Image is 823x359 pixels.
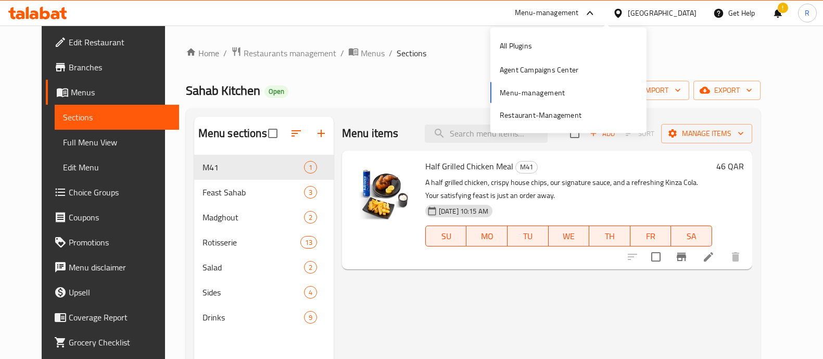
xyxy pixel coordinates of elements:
a: Full Menu View [55,130,179,155]
a: Grocery Checklist [46,330,179,355]
button: delete [723,244,748,269]
li: / [340,47,344,59]
span: TU [512,229,545,244]
div: Agent Campaigns Center [500,64,578,76]
span: 2 [305,263,316,273]
span: Full Menu View [63,136,171,148]
span: Promotions [69,236,171,249]
span: M41 [516,161,537,173]
a: Menus [46,80,179,105]
span: Choice Groups [69,186,171,199]
img: Half Grilled Chicken Meal [350,159,417,226]
button: Manage items [661,124,752,143]
a: Home [186,47,219,59]
span: Select section [564,122,586,144]
li: / [389,47,392,59]
button: TH [589,226,630,246]
span: 4 [305,288,316,298]
div: Madghout2 [194,205,334,230]
span: SU [430,229,463,244]
span: Select to update [645,246,667,268]
span: Sort sections [284,121,309,146]
a: Branches [46,55,179,80]
nav: Menu sections [194,151,334,334]
a: Upsell [46,280,179,305]
span: Rotisserie [202,236,300,249]
span: 1 [305,163,316,172]
span: 2 [305,213,316,222]
button: import [623,81,689,100]
span: Branches [69,61,171,73]
span: Drinks [202,311,304,324]
a: Edit Restaurant [46,30,179,55]
span: SA [675,229,708,244]
button: MO [466,226,508,246]
div: items [304,286,317,299]
li: / [223,47,227,59]
div: Drinks9 [194,305,334,330]
span: Select section first [619,126,661,142]
div: All Plugins [500,40,532,52]
span: Upsell [69,286,171,299]
span: FR [635,229,667,244]
button: TU [508,226,549,246]
div: M41 [515,161,538,174]
button: Add [586,126,619,142]
span: Sections [63,111,171,123]
span: Add [588,128,616,140]
h2: Menu sections [198,126,267,141]
span: Half Grilled Chicken Meal [425,158,513,174]
span: Open [264,87,288,96]
span: Edit Restaurant [69,36,171,48]
div: Feast Sahab3 [194,180,334,205]
div: Open [264,85,288,98]
div: Sides4 [194,280,334,305]
div: Menu-management [515,7,579,19]
button: FR [630,226,672,246]
span: Menu disclaimer [69,261,171,274]
span: Menus [361,47,385,59]
a: Menus [348,46,385,60]
a: Edit Menu [55,155,179,180]
span: Sahab Kitchen [186,79,260,102]
span: Sections [397,47,426,59]
span: Salad [202,261,304,274]
span: MO [471,229,503,244]
a: Choice Groups [46,180,179,205]
span: export [702,84,752,97]
a: Restaurants management [231,46,336,60]
span: Madghout [202,211,304,224]
div: items [300,236,317,249]
button: export [693,81,761,100]
span: Sides [202,286,304,299]
span: 13 [301,238,316,247]
span: 9 [305,313,316,323]
div: M41 [202,161,304,174]
button: WE [549,226,590,246]
h6: 46 QAR [716,159,744,174]
input: search [425,125,548,143]
div: items [304,186,317,199]
span: Restaurants management [244,47,336,59]
a: Coupons [46,205,179,230]
span: Feast Sahab [202,186,304,199]
div: Restaurant-Management [500,109,581,120]
span: TH [593,229,626,244]
a: Menu disclaimer [46,255,179,280]
a: Coverage Report [46,305,179,330]
div: Rotisserie13 [194,230,334,255]
span: Manage items [669,127,744,140]
span: R [805,7,809,19]
p: A half grilled chicken, crispy house chips, our signature sauce, and a refreshing Kinza Cola. You... [425,176,712,202]
button: Add section [309,121,334,146]
div: items [304,261,317,274]
div: items [304,211,317,224]
span: Coupons [69,211,171,224]
div: M411 [194,155,334,180]
button: Branch-specific-item [669,244,694,269]
div: [GEOGRAPHIC_DATA] [628,7,697,19]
